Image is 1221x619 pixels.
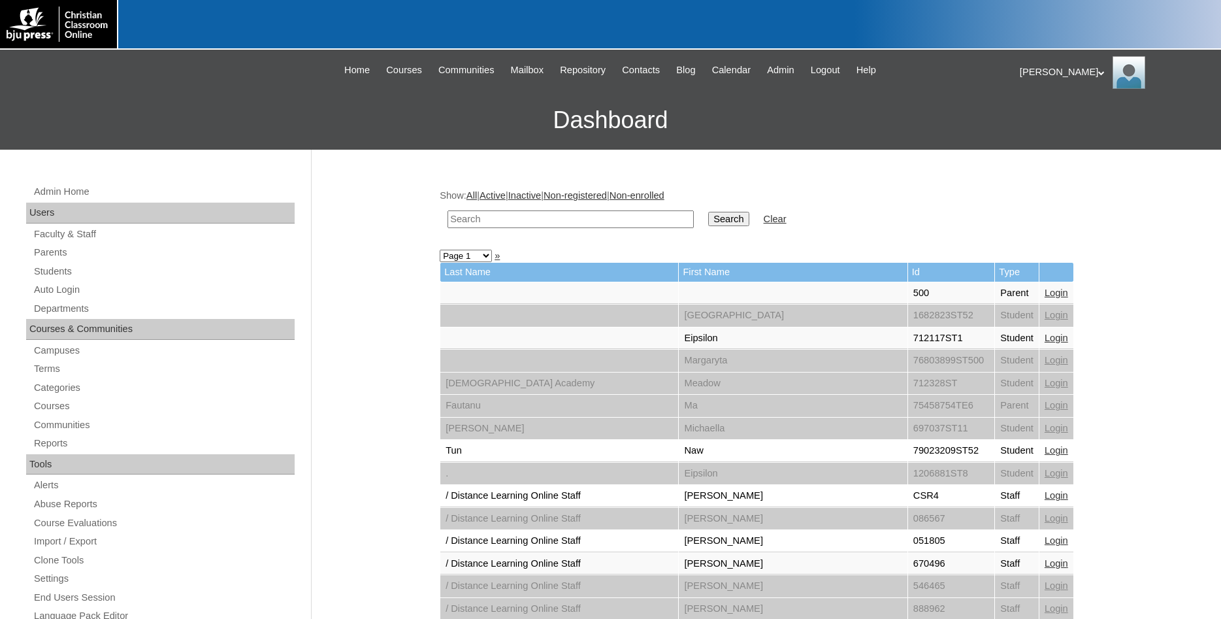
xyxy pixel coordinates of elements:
td: 712117ST1 [908,327,995,350]
td: Fautanu [440,395,678,417]
td: 76803899ST500 [908,350,995,372]
a: Terms [33,361,295,377]
td: 1206881ST8 [908,463,995,485]
a: Non-registered [544,190,607,201]
td: Student [995,305,1039,327]
a: Mailbox [504,63,551,78]
td: / Distance Learning Online Staff [440,530,678,552]
td: Eipsilon [679,327,907,350]
td: / Distance Learning Online Staff [440,508,678,530]
span: Communities [438,63,495,78]
td: Parent [995,282,1039,305]
h3: Dashboard [7,91,1214,150]
td: [DEMOGRAPHIC_DATA] Academy [440,373,678,395]
a: Login [1045,355,1068,365]
span: Calendar [712,63,751,78]
a: Categories [33,380,295,396]
td: Id [908,263,995,282]
td: Student [995,418,1039,440]
td: [PERSON_NAME] [679,530,907,552]
input: Search [448,210,694,228]
td: Margaryta [679,350,907,372]
div: Show: | | | | [440,189,1086,235]
td: Naw [679,440,907,462]
a: Clear [764,214,787,224]
span: Repository [560,63,606,78]
td: Staff [995,485,1039,507]
a: Non-enrolled [610,190,664,201]
a: Login [1045,513,1068,524]
a: Auto Login [33,282,295,298]
td: Student [995,463,1039,485]
span: Home [344,63,370,78]
a: Parents [33,244,295,261]
a: Course Evaluations [33,515,295,531]
img: logo-white.png [7,7,110,42]
td: Staff [995,553,1039,575]
span: Courses [386,63,422,78]
a: Admin [760,63,801,78]
td: [PERSON_NAME] [679,508,907,530]
a: Home [338,63,376,78]
td: 712328ST [908,373,995,395]
td: [PERSON_NAME] [679,485,907,507]
div: Courses & Communities [26,319,295,340]
td: Tun [440,440,678,462]
a: Contacts [615,63,666,78]
span: Admin [767,63,794,78]
td: 051805 [908,530,995,552]
a: Alerts [33,477,295,494]
a: Settings [33,571,295,587]
a: Inactive [508,190,542,201]
a: Communities [432,63,501,78]
a: Reports [33,435,295,452]
span: Contacts [622,63,660,78]
a: Login [1045,468,1068,478]
td: . [440,463,678,485]
a: Students [33,263,295,280]
a: Login [1045,558,1068,569]
span: Logout [811,63,840,78]
td: 670496 [908,553,995,575]
div: Users [26,203,295,224]
td: Last Name [440,263,678,282]
a: Login [1045,490,1068,501]
td: 086567 [908,508,995,530]
td: Staff [995,508,1039,530]
td: Type [995,263,1039,282]
td: 1682823ST52 [908,305,995,327]
td: Staff [995,575,1039,597]
td: Parent [995,395,1039,417]
a: Courses [380,63,429,78]
a: Campuses [33,343,295,359]
td: 546465 [908,575,995,597]
td: Student [995,350,1039,372]
a: Blog [670,63,702,78]
a: All [466,190,477,201]
a: Calendar [706,63,757,78]
td: 79023209ST52 [908,440,995,462]
a: Logout [804,63,847,78]
a: Faculty & Staff [33,226,295,243]
a: Login [1045,333,1068,343]
a: Communities [33,417,295,433]
td: Ma [679,395,907,417]
img: Jonelle Rodriguez [1113,56,1145,89]
input: Search [708,212,749,226]
a: Login [1045,535,1068,546]
a: Clone Tools [33,552,295,569]
td: Student [995,327,1039,350]
td: / Distance Learning Online Staff [440,575,678,597]
a: Login [1045,310,1068,320]
td: [GEOGRAPHIC_DATA] [679,305,907,327]
span: Mailbox [511,63,544,78]
a: Login [1045,580,1068,591]
a: Login [1045,445,1068,456]
a: Login [1045,288,1068,298]
td: [PERSON_NAME] [679,575,907,597]
td: 500 [908,282,995,305]
td: CSR4 [908,485,995,507]
a: Abuse Reports [33,496,295,512]
a: Login [1045,378,1068,388]
div: [PERSON_NAME] [1020,56,1208,89]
